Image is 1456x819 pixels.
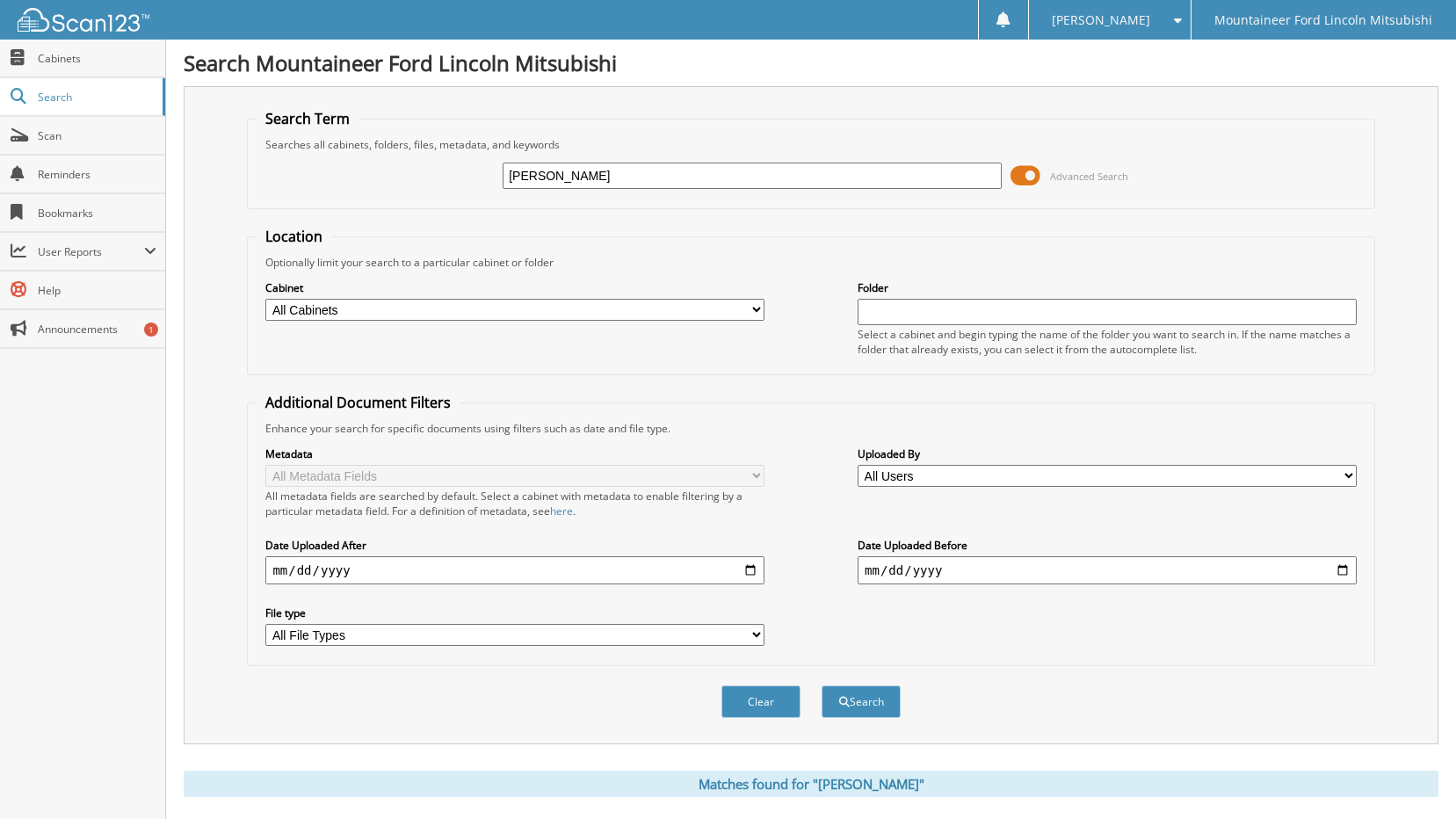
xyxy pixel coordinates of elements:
[38,322,156,337] span: Announcements
[550,504,573,518] a: here
[1052,15,1150,25] span: [PERSON_NAME]
[257,255,1365,270] div: Optionally limit your search to a particular cabinet or folder
[858,327,1357,357] div: Select a cabinet and begin typing the name of the folder you want to search in. If the name match...
[265,605,764,620] label: File type
[858,280,1357,295] label: Folder
[38,90,154,105] span: Search
[257,137,1365,152] div: Searches all cabinets, folders, files, metadata, and keywords
[38,244,144,259] span: User Reports
[822,685,901,718] button: Search
[721,685,800,718] button: Clear
[144,323,158,337] div: 1
[265,489,764,518] div: All metadata fields are searched by default. Select a cabinet with metadata to enable filtering b...
[38,283,156,298] span: Help
[38,128,156,143] span: Scan
[184,771,1438,797] div: Matches found for "[PERSON_NAME]"
[1050,170,1128,183] span: Advanced Search
[184,48,1438,77] h1: Search Mountaineer Ford Lincoln Mitsubishi
[265,556,764,584] input: start
[257,393,460,412] legend: Additional Document Filters
[265,538,764,553] label: Date Uploaded After
[858,538,1357,553] label: Date Uploaded Before
[858,556,1357,584] input: end
[1214,15,1432,25] span: Mountaineer Ford Lincoln Mitsubishi
[265,280,764,295] label: Cabinet
[257,421,1365,436] div: Enhance your search for specific documents using filters such as date and file type.
[858,446,1357,461] label: Uploaded By
[265,446,764,461] label: Metadata
[257,109,359,128] legend: Search Term
[257,227,331,246] legend: Location
[38,51,156,66] span: Cabinets
[38,167,156,182] span: Reminders
[18,8,149,32] img: scan123-logo-white.svg
[38,206,156,221] span: Bookmarks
